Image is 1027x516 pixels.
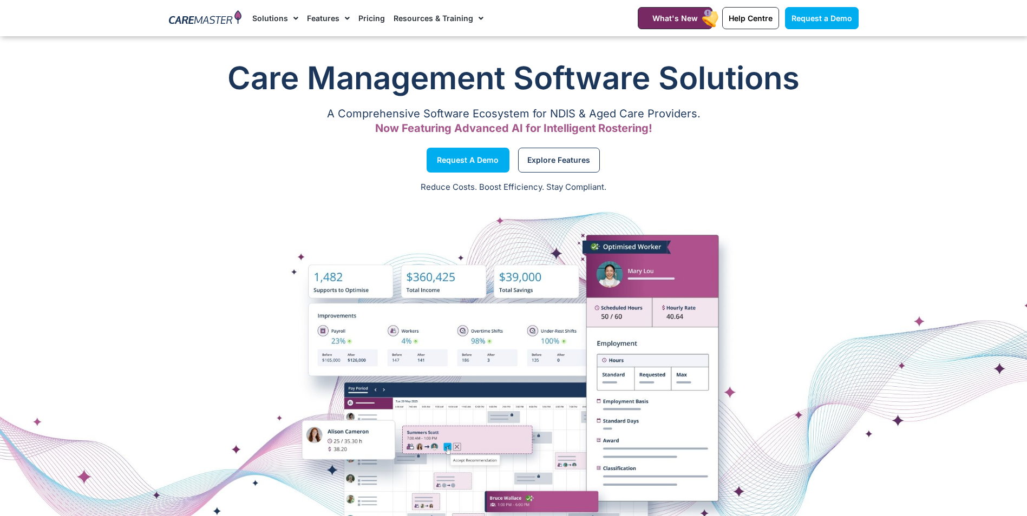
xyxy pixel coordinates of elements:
span: Help Centre [729,14,773,23]
a: Request a Demo [427,148,509,173]
p: Reduce Costs. Boost Efficiency. Stay Compliant. [6,181,1021,194]
a: Help Centre [722,7,779,29]
span: Request a Demo [791,14,852,23]
img: CareMaster Logo [169,10,242,27]
span: What's New [652,14,698,23]
h1: Care Management Software Solutions [169,56,859,100]
span: Explore Features [527,157,590,163]
a: Explore Features [518,148,600,173]
span: Request a Demo [437,157,499,163]
span: Now Featuring Advanced AI for Intelligent Rostering! [375,122,652,135]
a: Request a Demo [785,7,859,29]
p: A Comprehensive Software Ecosystem for NDIS & Aged Care Providers. [169,110,859,117]
a: What's New [638,7,712,29]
